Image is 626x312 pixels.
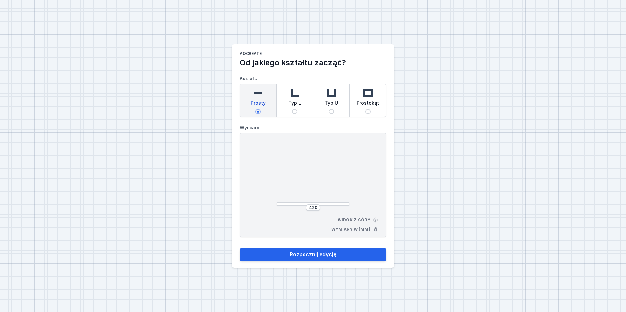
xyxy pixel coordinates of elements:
[361,87,375,100] img: rectangle.svg
[251,100,266,109] span: Prosty
[240,248,386,261] button: Rozpocznij edycję
[255,109,261,114] input: Prosty
[240,122,386,133] label: Wymiary:
[288,100,301,109] span: Typ L
[365,109,371,114] input: Prostokąt
[325,87,338,100] img: u-shaped.svg
[329,109,334,114] input: Typ U
[240,73,386,117] label: Kształt:
[240,58,386,68] h2: Od jakiego kształtu zacząć?
[292,109,297,114] input: Typ L
[357,100,379,109] span: Prostokąt
[240,51,386,58] h1: AQcreate
[288,87,301,100] img: l-shaped.svg
[251,87,265,100] img: straight.svg
[325,100,338,109] span: Typ U
[308,205,318,210] input: Wymiar [mm]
